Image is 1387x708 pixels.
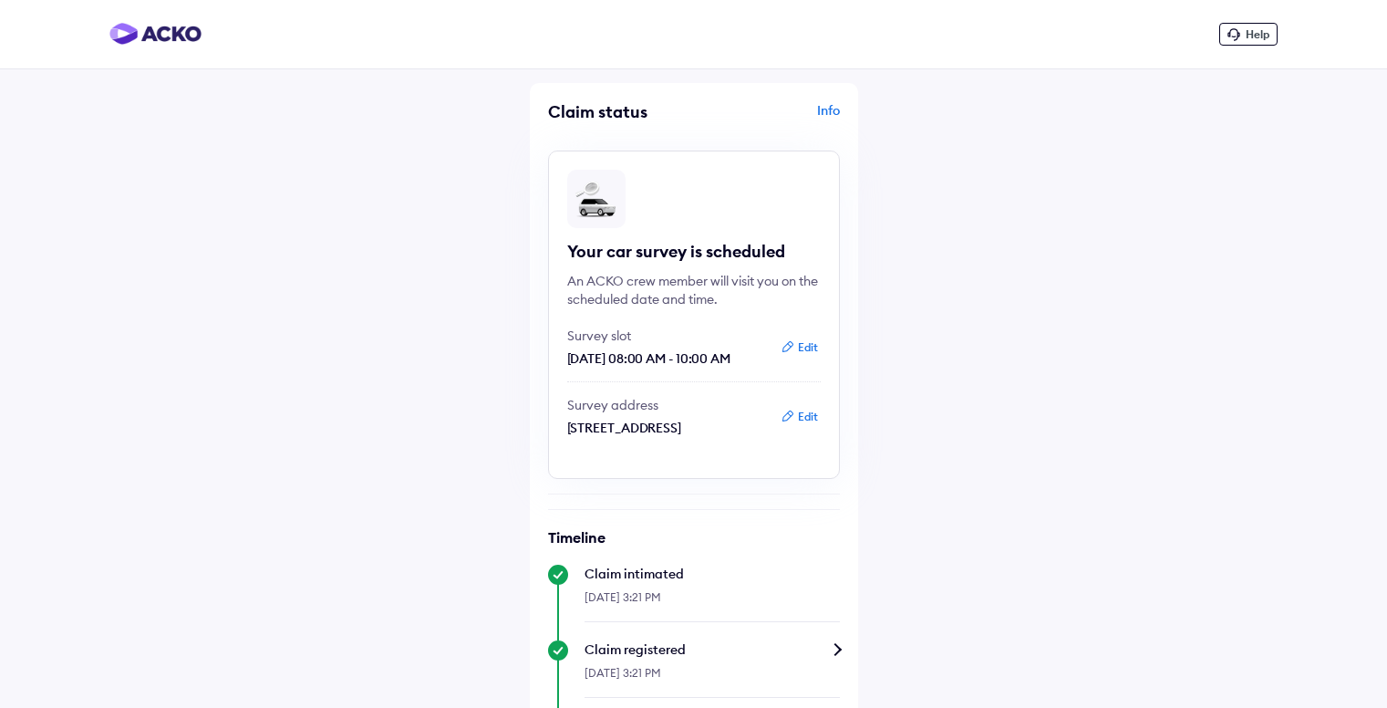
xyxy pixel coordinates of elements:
[585,659,840,698] div: [DATE] 3:21 PM
[775,338,823,357] button: Edit
[109,23,202,45] img: horizontal-gradient.png
[585,640,840,659] div: Claim registered
[585,583,840,622] div: [DATE] 3:21 PM
[567,396,768,414] p: Survey address
[567,419,768,437] p: [STREET_ADDRESS]
[699,101,840,136] div: Info
[567,327,768,345] p: Survey slot
[548,528,840,547] h6: Timeline
[585,565,840,583] div: Claim intimated
[1246,27,1269,41] span: Help
[567,349,768,368] p: [DATE] 08:00 AM - 10:00 AM
[548,101,689,122] div: Claim status
[567,241,821,263] div: Your car survey is scheduled
[775,408,823,426] button: Edit
[567,272,821,308] div: An ACKO crew member will visit you on the scheduled date and time.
